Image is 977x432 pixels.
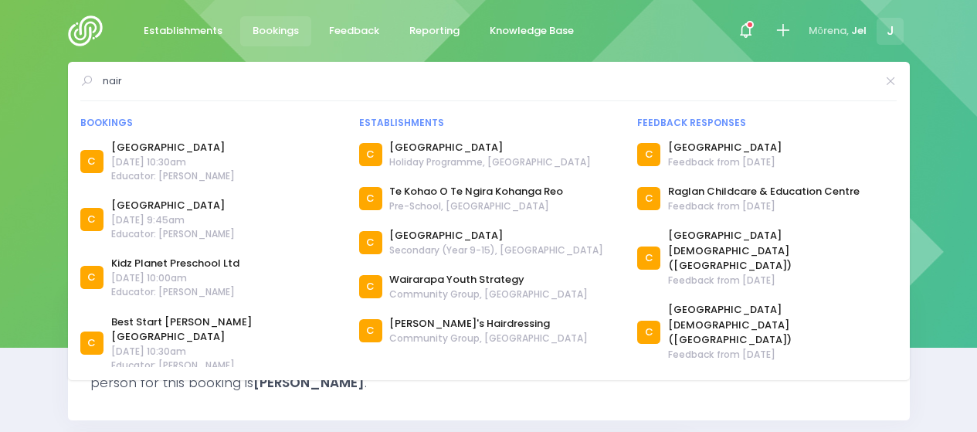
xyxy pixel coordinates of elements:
a: Bookings [240,16,312,46]
div: Bookings [80,116,340,130]
div: C [80,150,103,173]
a: Establishments [131,16,236,46]
span: [DATE] 10:00am [111,271,239,285]
span: Bookings [253,23,299,39]
span: Feedback from [DATE] [668,348,897,362]
div: C [637,143,660,166]
div: C [359,187,382,210]
div: C [80,208,103,231]
a: Kidz Planet Preschool Ltd [111,256,239,271]
span: Establishments [144,23,222,39]
input: Search for anything (like establishments, bookings, or feedback) [103,70,876,93]
div: C [637,321,660,344]
span: Community Group, [GEOGRAPHIC_DATA] [389,332,588,345]
a: [GEOGRAPHIC_DATA][DEMOGRAPHIC_DATA] ([GEOGRAPHIC_DATA]) [668,228,897,274]
img: Logo [68,15,112,46]
span: Educator: [PERSON_NAME] [111,285,239,299]
span: Jel [851,23,867,39]
span: Feedback from [DATE] [668,274,897,287]
div: C [359,319,382,342]
span: Holiday Programme, [GEOGRAPHIC_DATA] [389,155,591,169]
h3: This booking is scheduled to last and will be taught to a total of in . The establishment's conta... [90,359,887,391]
div: C [359,143,382,166]
span: [DATE] 10:30am [111,345,340,359]
a: Reporting [397,16,473,46]
div: C [637,247,660,270]
a: [GEOGRAPHIC_DATA] [668,140,782,155]
span: Pre-School, [GEOGRAPHIC_DATA] [389,199,563,213]
a: Feedback [317,16,392,46]
span: Educator: [PERSON_NAME] [111,169,235,183]
div: C [637,187,660,210]
a: Raglan Childcare & Education Centre [668,184,860,199]
div: C [80,266,103,289]
a: Wairarapa Youth Strategy [389,272,588,287]
span: Community Group, [GEOGRAPHIC_DATA] [389,287,588,301]
a: Knowledge Base [477,16,587,46]
span: Knowledge Base [490,23,574,39]
span: Feedback from [DATE] [668,155,782,169]
a: [GEOGRAPHIC_DATA] [389,228,603,243]
div: C [359,231,382,254]
a: [GEOGRAPHIC_DATA] [389,140,591,155]
span: Feedback [329,23,379,39]
div: C [80,332,103,355]
a: Te Kohao O Te Ngira Kohanga Reo [389,184,563,199]
span: [DATE] 9:45am [111,213,235,227]
a: [PERSON_NAME]'s Hairdressing [389,316,588,332]
div: C [359,275,382,298]
span: [DATE] 10:30am [111,155,235,169]
strong: [PERSON_NAME] [253,373,365,392]
a: [GEOGRAPHIC_DATA][DEMOGRAPHIC_DATA] ([GEOGRAPHIC_DATA]) [668,302,897,348]
span: J [877,18,904,45]
span: Mōrena, [809,23,849,39]
span: Secondary (Year 9-15), [GEOGRAPHIC_DATA] [389,243,603,257]
span: Educator: [PERSON_NAME] [111,227,235,241]
a: Best Start [PERSON_NAME][GEOGRAPHIC_DATA] [111,315,340,345]
span: Educator: [PERSON_NAME] [111,359,340,372]
span: Reporting [409,23,460,39]
span: Feedback from [DATE] [668,199,860,213]
div: Feedback responses [637,116,897,130]
a: [GEOGRAPHIC_DATA] [111,140,235,155]
div: Establishments [359,116,619,130]
a: [GEOGRAPHIC_DATA] [111,198,235,213]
